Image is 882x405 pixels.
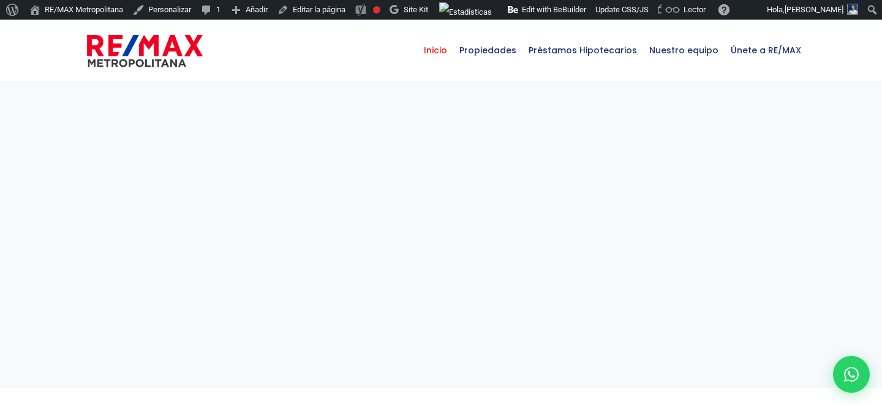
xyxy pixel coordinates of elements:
a: Nuestro equipo [643,20,725,81]
a: Préstamos Hipotecarios [522,20,643,81]
a: Propiedades [453,20,522,81]
a: Inicio [418,20,453,81]
a: Únete a RE/MAX [725,20,807,81]
span: Inicio [418,32,453,69]
span: Nuestro equipo [643,32,725,69]
span: Únete a RE/MAX [725,32,807,69]
img: remax-metropolitana-logo [87,32,203,69]
span: Site Kit [404,5,428,14]
a: RE/MAX Metropolitana [87,20,203,81]
span: Propiedades [453,32,522,69]
span: [PERSON_NAME] [785,5,843,14]
span: Préstamos Hipotecarios [522,32,643,69]
div: Frase clave objetivo no establecida [373,6,380,13]
img: Visitas de 48 horas. Haz clic para ver más estadísticas del sitio. [439,2,492,22]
